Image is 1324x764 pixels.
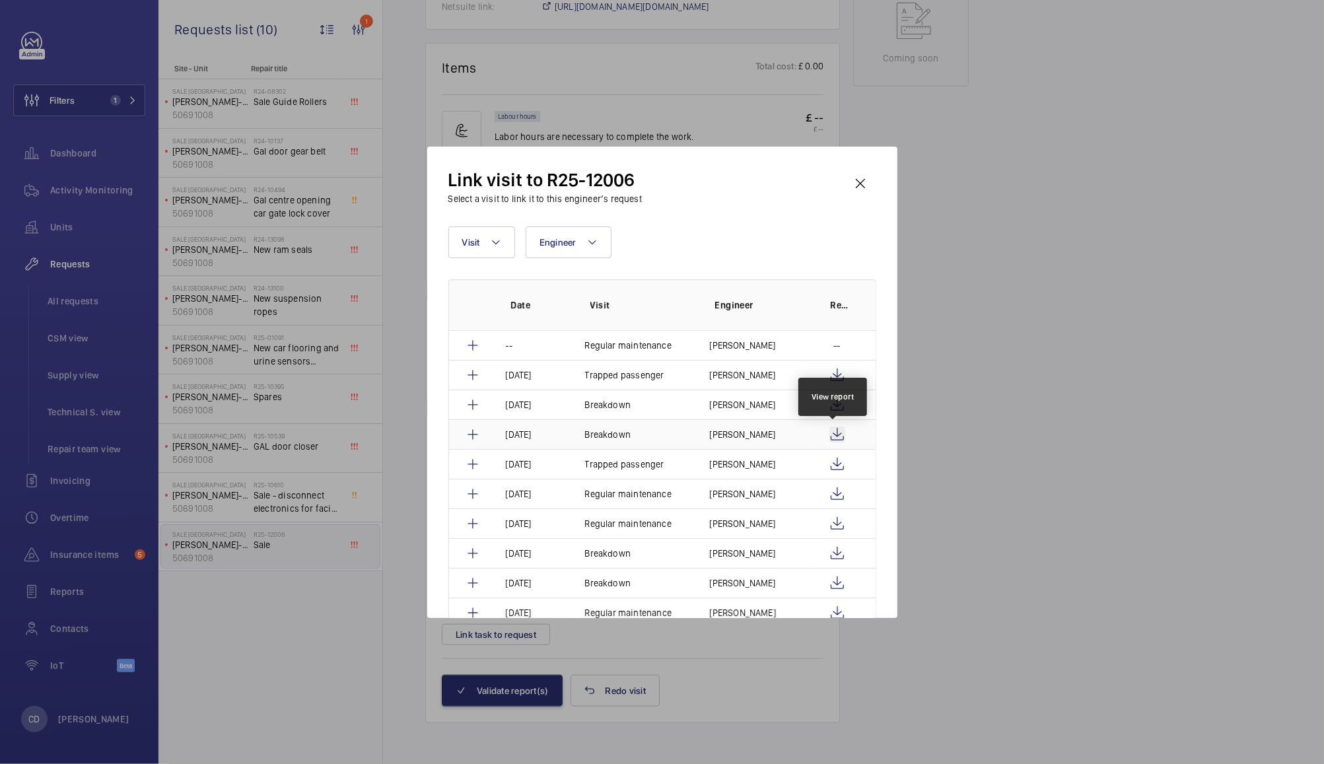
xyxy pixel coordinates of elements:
p: Report [831,298,849,312]
h3: Select a visit to link it to this engineer’s request [448,192,642,205]
p: [PERSON_NAME] [710,368,776,382]
span: Visit [462,237,480,248]
p: Breakdown [585,398,631,411]
p: [PERSON_NAME] [710,487,776,501]
p: [PERSON_NAME] [710,606,776,619]
p: [DATE] [506,606,532,619]
p: [PERSON_NAME] [710,458,776,471]
p: [PERSON_NAME] [710,517,776,530]
p: Breakdown [585,576,631,590]
p: Engineer [715,298,810,312]
p: [DATE] [506,458,532,471]
p: [PERSON_NAME] [710,547,776,560]
p: Trapped passenger [585,368,664,382]
p: Date [511,298,569,312]
p: [DATE] [506,547,532,560]
p: [DATE] [506,398,532,411]
p: Regular maintenance [585,606,672,619]
button: Engineer [526,226,611,258]
h2: Link visit to R25-12006 [448,168,642,192]
p: Visit [590,298,694,312]
p: Regular maintenance [585,487,672,501]
p: [DATE] [506,428,532,441]
div: View report [812,391,854,403]
p: [PERSON_NAME] [710,576,776,590]
p: Breakdown [585,428,631,441]
p: Trapped passenger [585,458,664,471]
p: Regular maintenance [585,517,672,530]
p: Regular maintenance [585,339,672,352]
p: [DATE] [506,368,532,382]
p: [DATE] [506,576,532,590]
p: Breakdown [585,547,631,560]
p: -- [506,339,512,352]
span: Engineer [540,237,576,248]
p: [DATE] [506,517,532,530]
p: -- [833,339,840,352]
p: [PERSON_NAME] [710,339,776,352]
p: [DATE] [506,487,532,501]
p: [PERSON_NAME] [710,428,776,441]
p: [PERSON_NAME] [710,398,776,411]
button: Visit [448,226,515,258]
